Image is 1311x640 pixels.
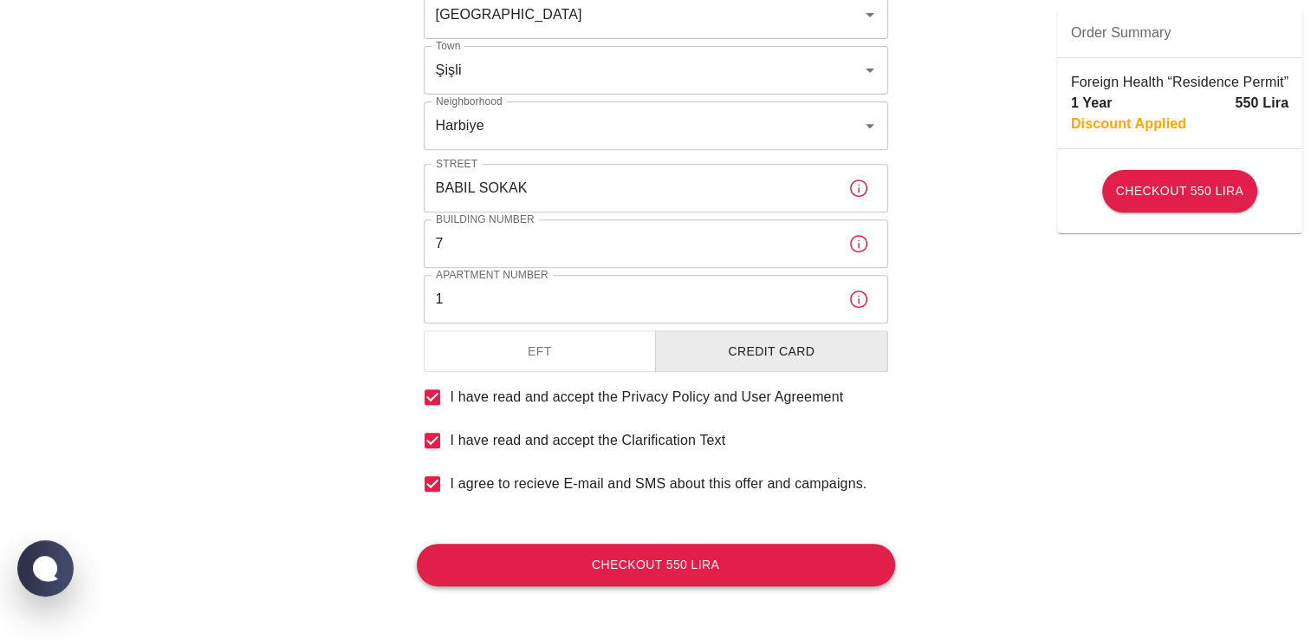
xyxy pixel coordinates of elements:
[858,3,882,27] button: Open
[858,58,882,82] button: Open
[451,387,844,408] span: I have read and accept the Privacy Policy and User Agreement
[451,473,867,494] span: I agree to recieve E-mail and SMS about this offer and campaigns.
[436,94,503,108] label: Neighborhood
[436,156,477,171] label: Street
[424,330,657,373] button: EFT
[1235,93,1288,114] p: 550 Lira
[1071,114,1186,134] p: Discount Applied
[1071,72,1288,93] p: Foreign Health “Residence Permit”
[655,330,888,373] button: Credit Card
[858,114,882,138] button: Open
[436,267,548,282] label: Apartment Number
[436,212,535,226] label: Building Number
[451,430,726,451] span: I have read and accept the Clarification Text
[1071,93,1113,114] p: 1 Year
[1102,170,1257,212] button: Checkout 550 Lira
[436,38,460,53] label: Town
[417,544,895,586] button: Checkout 550 Lira
[1071,23,1288,43] span: Order Summary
